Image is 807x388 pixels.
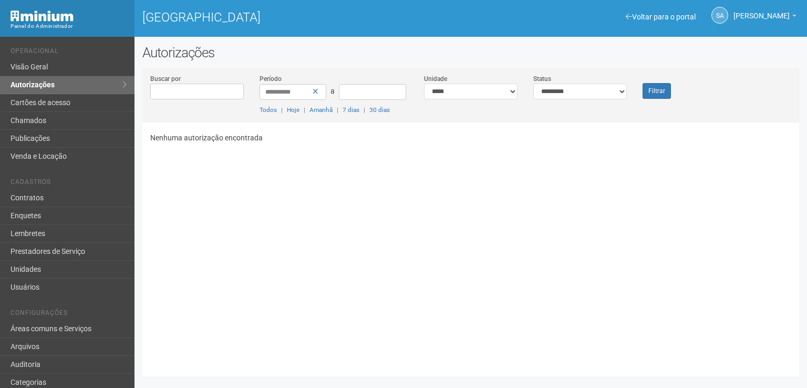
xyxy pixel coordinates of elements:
li: Cadastros [11,178,127,189]
a: Todos [260,106,277,114]
a: Amanhã [309,106,333,114]
span: | [304,106,305,114]
img: Minium [11,11,74,22]
span: | [337,106,338,114]
div: Painel do Administrador [11,22,127,31]
a: SA [711,7,728,24]
a: Voltar para o portal [626,13,696,21]
span: | [281,106,283,114]
a: Hoje [287,106,299,114]
label: Buscar por [150,74,181,84]
a: 7 dias [343,106,359,114]
span: Silvio Anjos [733,2,790,20]
span: a [330,87,335,95]
a: 30 dias [369,106,390,114]
li: Configurações [11,309,127,320]
p: Nenhuma autorização encontrada [150,133,791,142]
label: Status [533,74,551,84]
button: Filtrar [643,83,671,99]
h1: [GEOGRAPHIC_DATA] [142,11,463,24]
label: Período [260,74,282,84]
h2: Autorizações [142,45,799,60]
span: | [364,106,365,114]
li: Operacional [11,47,127,58]
a: [PERSON_NAME] [733,13,796,22]
label: Unidade [424,74,447,84]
